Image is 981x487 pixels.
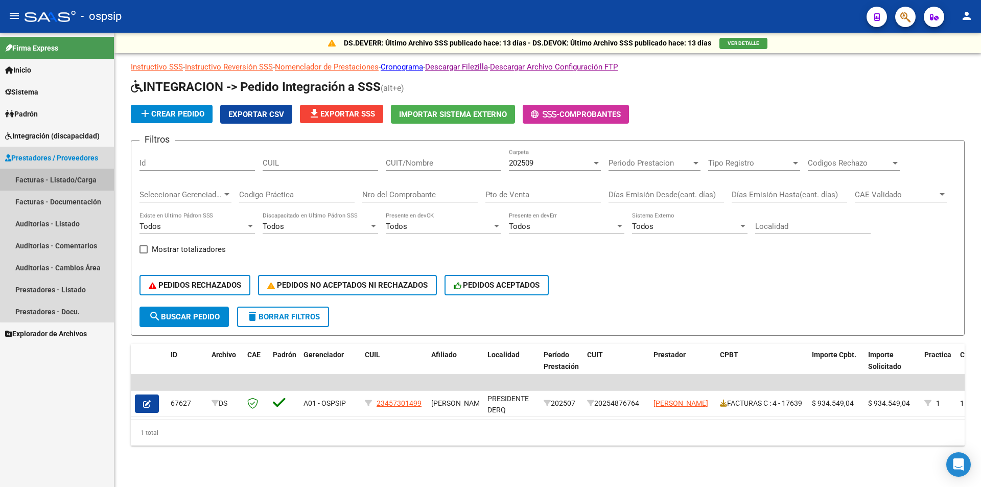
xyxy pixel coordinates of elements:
[212,398,239,409] div: DS
[139,109,204,119] span: Crear Pedido
[5,328,87,339] span: Explorador de Archivos
[490,62,618,72] a: Descargar Archivo Configuración FTP
[632,222,653,231] span: Todos
[308,109,375,119] span: Exportar SSS
[653,351,686,359] span: Prestador
[540,344,583,389] datatable-header-cell: Período Prestación
[167,344,207,389] datatable-header-cell: ID
[131,105,213,123] button: Crear Pedido
[509,158,533,168] span: 202509
[808,158,891,168] span: Codigos Rechazo
[445,275,549,295] button: PEDIDOS ACEPTADOS
[361,344,427,389] datatable-header-cell: CUIL
[243,344,269,389] datatable-header-cell: CAE
[381,62,423,72] a: Cronograma
[8,10,20,22] mat-icon: menu
[5,86,38,98] span: Sistema
[544,351,579,370] span: Período Prestación
[237,307,329,327] button: Borrar Filtros
[509,222,530,231] span: Todos
[228,110,284,119] span: Exportar CSV
[609,158,691,168] span: Periodo Prestacion
[720,351,738,359] span: CPBT
[139,307,229,327] button: Buscar Pedido
[487,395,529,414] span: PRESIDENTE DERQ
[247,351,261,359] span: CAE
[961,10,973,22] mat-icon: person
[391,105,515,124] button: Importar Sistema Externo
[960,399,964,407] span: 1
[653,399,708,407] span: [PERSON_NAME]
[139,190,222,199] span: Seleccionar Gerenciador
[559,110,621,119] span: Comprobantes
[708,158,791,168] span: Tipo Registro
[936,399,940,407] span: 1
[487,351,520,359] span: Localidad
[920,344,956,389] datatable-header-cell: Practica
[399,110,507,119] span: Importar Sistema Externo
[258,275,437,295] button: PEDIDOS NO ACEPTADOS NI RECHAZADOS
[81,5,122,28] span: - ospsip
[220,105,292,124] button: Exportar CSV
[864,344,920,389] datatable-header-cell: Importe Solicitado
[716,344,808,389] datatable-header-cell: CPBT
[425,62,488,72] a: Descargar Filezilla
[131,420,965,446] div: 1 total
[386,222,407,231] span: Todos
[812,399,854,407] span: $ 934.549,04
[868,351,901,370] span: Importe Solicitado
[5,130,100,142] span: Integración (discapacidad)
[246,312,320,321] span: Borrar Filtros
[299,344,361,389] datatable-header-cell: Gerenciador
[431,351,457,359] span: Afiliado
[303,399,346,407] span: A01 - OSPSIP
[868,399,910,407] span: $ 934.549,04
[649,344,716,389] datatable-header-cell: Prestador
[454,281,540,290] span: PEDIDOS ACEPTADOS
[812,351,856,359] span: Importe Cpbt.
[149,310,161,322] mat-icon: search
[344,37,711,49] p: DS.DEVERR: Último Archivo SSS publicado hace: 13 días - DS.DEVOK: Último Archivo SSS publicado ha...
[246,310,259,322] mat-icon: delete
[5,64,31,76] span: Inicio
[544,398,579,409] div: 202507
[185,62,273,72] a: Instructivo Reversión SSS
[131,61,965,73] p: - - - - -
[207,344,243,389] datatable-header-cell: Archivo
[720,398,804,409] div: FACTURAS C : 4 - 17639
[483,344,540,389] datatable-header-cell: Localidad
[303,351,344,359] span: Gerenciador
[531,110,559,119] span: -
[523,105,629,124] button: -Comprobantes
[139,107,151,120] mat-icon: add
[152,243,226,256] span: Mostrar totalizadores
[131,80,381,94] span: INTEGRACION -> Pedido Integración a SSS
[171,398,203,409] div: 67627
[300,105,383,123] button: Exportar SSS
[431,399,486,407] span: [PERSON_NAME]
[275,62,379,72] a: Nomenclador de Prestaciones
[587,398,645,409] div: 20254876764
[263,222,284,231] span: Todos
[808,344,864,389] datatable-header-cell: Importe Cpbt.
[139,275,250,295] button: PEDIDOS RECHAZADOS
[149,281,241,290] span: PEDIDOS RECHAZADOS
[5,152,98,164] span: Prestadores / Proveedores
[139,132,175,147] h3: Filtros
[269,344,299,389] datatable-header-cell: Padrón
[365,351,380,359] span: CUIL
[131,62,183,72] a: Instructivo SSS
[139,222,161,231] span: Todos
[267,281,428,290] span: PEDIDOS NO ACEPTADOS NI RECHAZADOS
[719,38,767,49] button: VER DETALLE
[855,190,938,199] span: CAE Validado
[212,351,236,359] span: Archivo
[924,351,951,359] span: Practica
[583,344,649,389] datatable-header-cell: CUIT
[308,107,320,120] mat-icon: file_download
[587,351,603,359] span: CUIT
[381,83,404,93] span: (alt+e)
[946,452,971,477] div: Open Intercom Messenger
[171,351,177,359] span: ID
[427,344,483,389] datatable-header-cell: Afiliado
